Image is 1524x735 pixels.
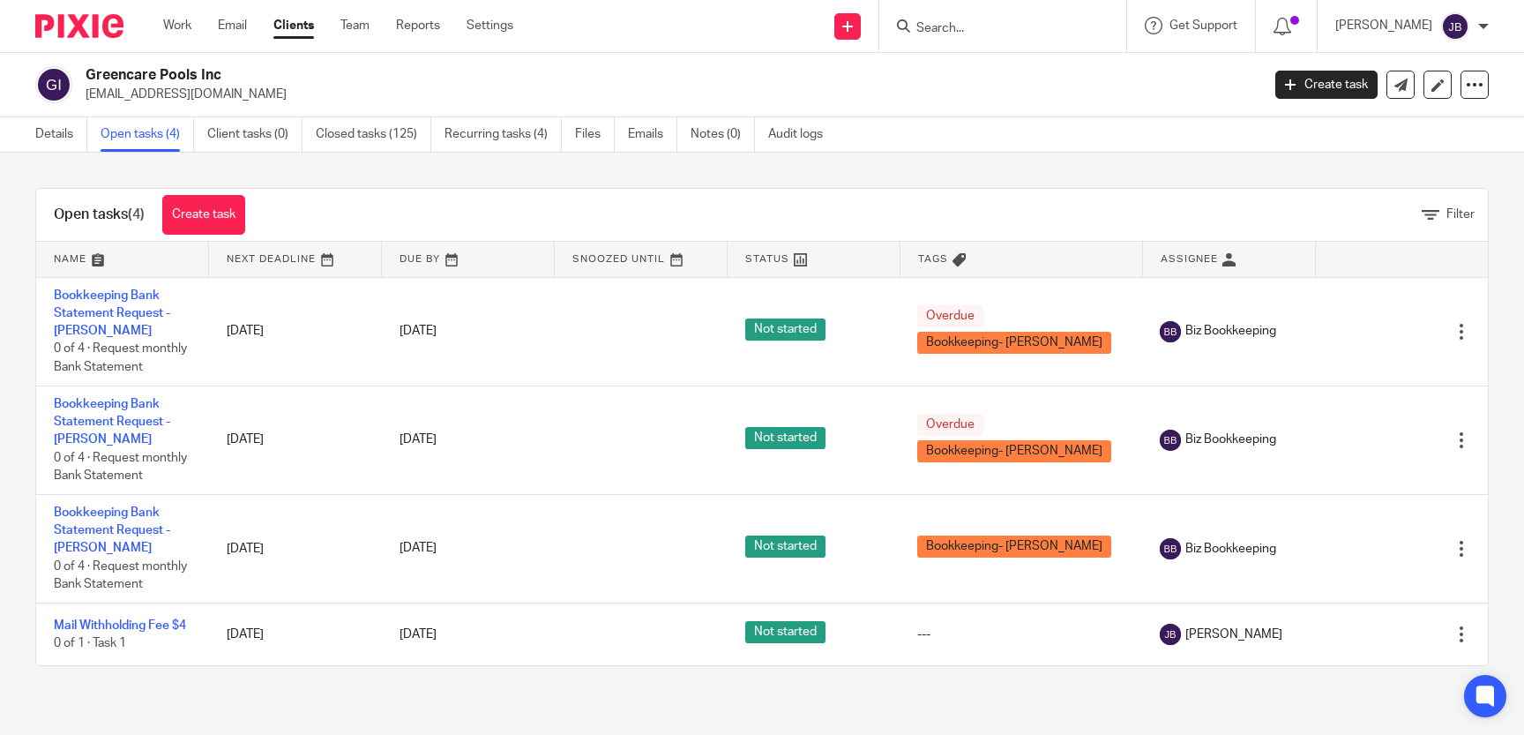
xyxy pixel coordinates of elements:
span: Not started [745,319,825,341]
a: Recurring tasks (4) [444,117,562,152]
span: Status [745,254,789,264]
span: [PERSON_NAME] [1185,626,1282,643]
img: svg%3E [1160,624,1181,645]
p: [PERSON_NAME] [1335,17,1432,34]
img: Pixie [35,14,123,38]
span: [DATE] [400,628,437,641]
span: Not started [745,427,825,449]
span: Overdue [917,414,983,436]
a: Bookkeeping Bank Statement Request - [PERSON_NAME] [54,289,170,338]
img: svg%3E [1160,538,1181,559]
span: [DATE] [400,434,437,446]
a: Create task [1275,71,1378,99]
span: [DATE] [400,325,437,337]
span: Biz Bookkeeping [1185,322,1276,340]
span: Overdue [917,305,983,327]
span: Bookkeeping- [PERSON_NAME] [917,332,1111,354]
a: Email [218,17,247,34]
span: Biz Bookkeeping [1185,540,1276,558]
span: 0 of 4 · Request monthly Bank Statement [54,560,187,591]
span: Snoozed Until [572,254,665,264]
a: Open tasks (4) [101,117,194,152]
a: Emails [628,117,677,152]
span: Not started [745,536,825,558]
span: 0 of 1 · Task 1 [54,637,126,649]
a: Files [575,117,615,152]
p: [EMAIL_ADDRESS][DOMAIN_NAME] [86,86,1249,103]
a: Reports [396,17,440,34]
a: Audit logs [768,117,836,152]
a: Work [163,17,191,34]
a: Closed tasks (125) [316,117,431,152]
span: Not started [745,621,825,643]
img: svg%3E [35,66,72,103]
span: Biz Bookkeeping [1185,431,1276,448]
span: Bookkeeping- [PERSON_NAME] [917,440,1111,462]
a: Mail Withholding Fee $4 [54,619,186,632]
img: svg%3E [1441,12,1469,41]
a: Bookkeeping Bank Statement Request - [PERSON_NAME] [54,398,170,446]
td: [DATE] [209,603,382,665]
h1: Open tasks [54,206,145,224]
a: Create task [162,195,245,235]
span: Tags [918,254,948,264]
span: 0 of 4 · Request monthly Bank Statement [54,343,187,374]
img: svg%3E [1160,430,1181,451]
h2: Greencare Pools Inc [86,66,1016,85]
span: [DATE] [400,543,437,555]
div: --- [917,626,1124,643]
input: Search [915,21,1073,37]
td: [DATE] [209,494,382,603]
a: Team [340,17,370,34]
a: Client tasks (0) [207,117,303,152]
span: Bookkeeping- [PERSON_NAME] [917,536,1111,558]
a: Details [35,117,87,152]
span: Filter [1446,208,1475,221]
a: Notes (0) [691,117,755,152]
span: Get Support [1169,19,1237,32]
img: svg%3E [1160,321,1181,342]
a: Bookkeeping Bank Statement Request - [PERSON_NAME] [54,506,170,555]
a: Settings [467,17,513,34]
td: [DATE] [209,386,382,494]
td: [DATE] [209,277,382,386]
span: (4) [128,207,145,221]
a: Clients [273,17,314,34]
span: 0 of 4 · Request monthly Bank Statement [54,452,187,483]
